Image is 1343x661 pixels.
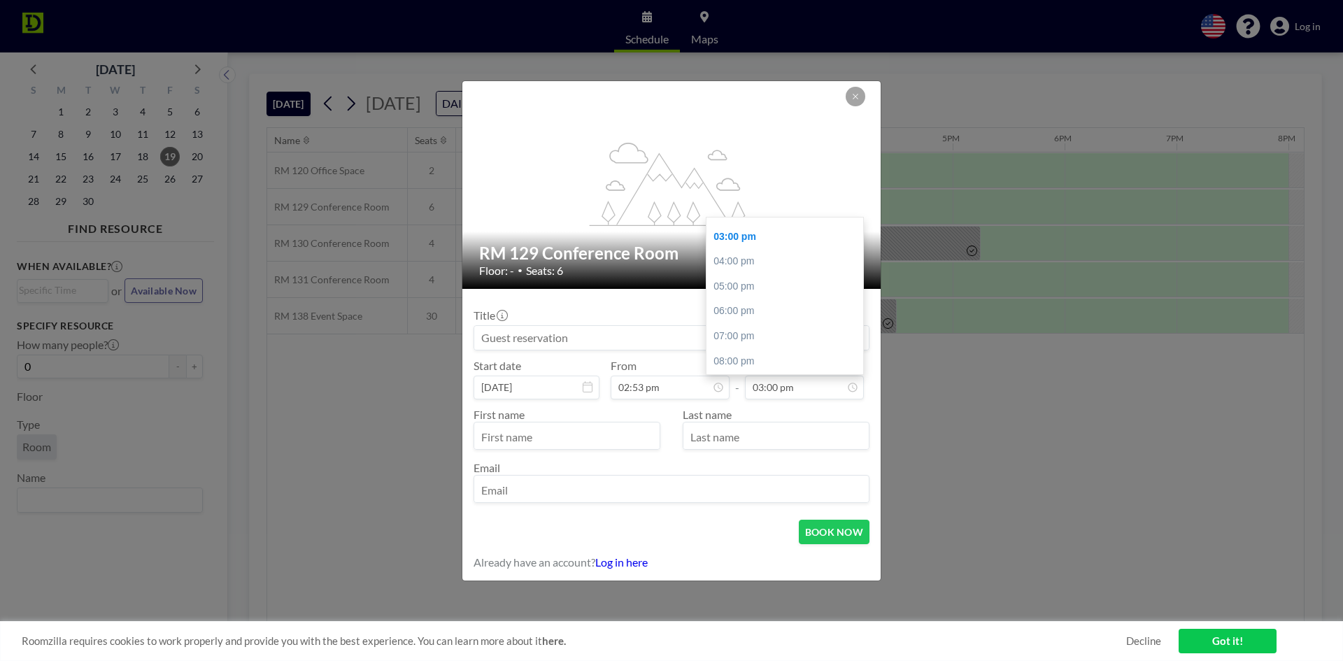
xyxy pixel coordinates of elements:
div: 07:00 pm [706,324,870,349]
span: Already have an account? [474,555,595,569]
div: 08:00 pm [706,349,870,374]
label: First name [474,408,525,421]
div: 06:00 pm [706,299,870,324]
a: here. [542,634,566,647]
button: BOOK NOW [799,520,869,544]
a: Decline [1126,634,1161,648]
span: Roomzilla requires cookies to work properly and provide you with the best experience. You can lea... [22,634,1126,648]
div: 03:00 pm [706,225,870,250]
div: 05:00 pm [706,274,870,299]
input: Guest reservation [474,326,869,350]
a: Log in here [595,555,648,569]
label: Title [474,308,506,322]
label: Start date [474,359,521,373]
div: 04:00 pm [706,249,870,274]
input: First name [474,425,660,449]
h2: RM 129 Conference Room [479,243,865,264]
a: Got it! [1179,629,1277,653]
span: - [735,364,739,395]
span: Floor: - [479,264,514,278]
g: flex-grow: 1.2; [590,141,755,225]
label: From [611,359,637,373]
label: Email [474,461,500,474]
input: Email [474,478,869,502]
span: Seats: 6 [526,264,563,278]
input: Last name [683,425,869,449]
label: Last name [683,408,732,421]
span: • [518,265,523,276]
